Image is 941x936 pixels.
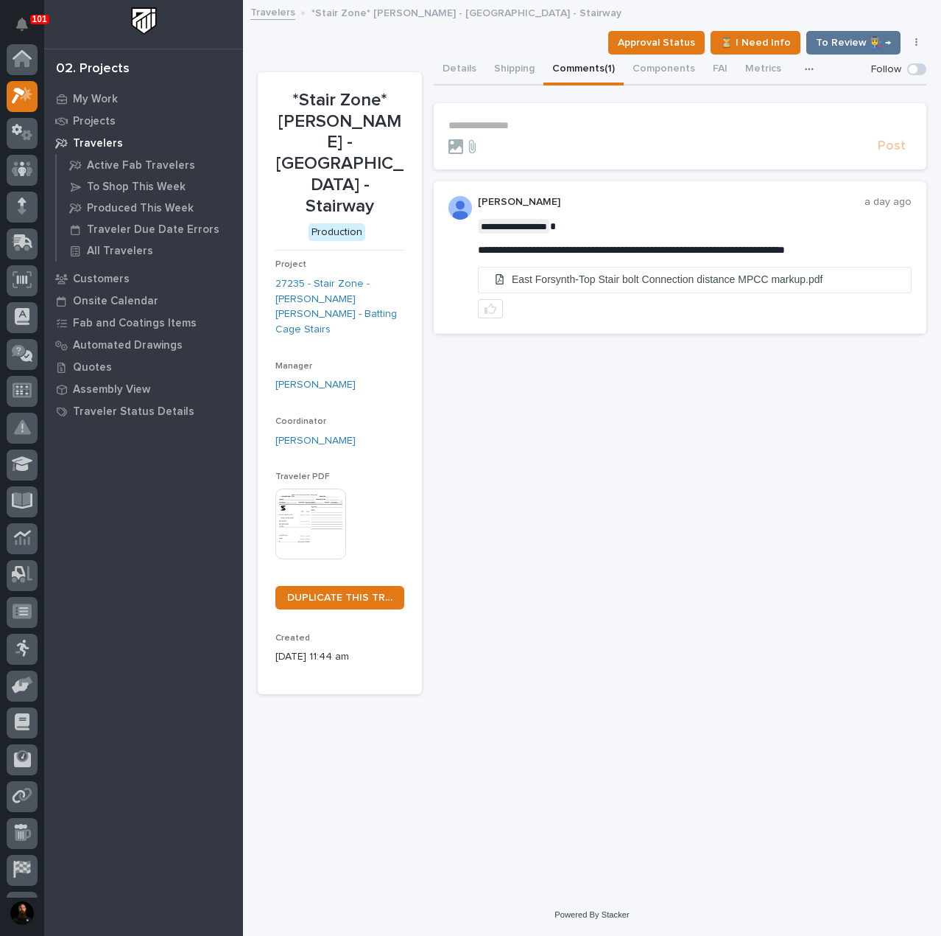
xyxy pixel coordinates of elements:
button: like this post [478,299,503,318]
a: My Work [44,88,243,110]
button: users-avatar [7,898,38,929]
span: Coordinator [275,417,326,426]
button: Shipping [485,55,543,85]
span: ⏳ I Need Info [720,34,791,52]
span: Project [275,260,306,269]
p: 101 [32,14,47,24]
p: Travelers [73,137,123,150]
p: Onsite Calendar [73,295,158,308]
img: AOh14GhUnP333BqRmXh-vZ-TpYZQaFVsuOFmGre8SRZf2A=s96-c [448,196,472,220]
p: Follow [871,63,901,76]
p: Traveler Due Date Errors [87,223,219,237]
p: Traveler Status Details [73,405,194,419]
button: Metrics [736,55,790,85]
a: Travelers [250,3,295,20]
p: Produced This Week [87,202,194,215]
button: FAI [704,55,736,85]
a: East Forsynth-Top Stair bolt Connection distance MPCC markup.pdf [479,268,911,293]
p: [DATE] 11:44 am [275,649,404,665]
p: Automated Drawings [73,339,183,352]
div: Notifications101 [18,18,38,41]
p: a day ago [864,196,912,209]
p: My Work [73,93,118,106]
button: Comments (1) [543,55,624,85]
a: Projects [44,110,243,132]
span: Approval Status [618,34,695,52]
p: Fab and Coatings Items [73,317,197,330]
button: Notifications [7,9,38,40]
span: Created [275,634,310,643]
div: Production [309,223,365,242]
p: Assembly View [73,383,150,397]
p: To Shop This Week [87,181,186,194]
a: Travelers [44,132,243,154]
a: Traveler Due Date Errors [57,219,243,240]
button: ⏳ I Need Info [711,31,800,55]
p: [PERSON_NAME] [478,196,864,209]
a: Automated Drawings [44,334,243,356]
a: Fab and Coatings Items [44,312,243,334]
p: Quotes [73,361,112,374]
a: Quotes [44,356,243,378]
span: DUPLICATE THIS TRAVELER [287,593,392,603]
a: Traveler Status Details [44,400,243,422]
a: Onsite Calendar [44,290,243,312]
a: To Shop This Week [57,176,243,197]
button: To Review 👨‍🏭 → [806,31,901,55]
p: Customers [73,273,130,286]
span: Post [878,138,906,155]
span: Traveler PDF [275,472,330,481]
a: Powered By Stacker [554,910,629,919]
button: Post [872,138,912,155]
p: Active Fab Travelers [87,159,195,172]
a: 27235 - Stair Zone - [PERSON_NAME] [PERSON_NAME] - Batting Cage Stairs [275,276,404,338]
p: *Stair Zone* [PERSON_NAME] - [GEOGRAPHIC_DATA] - Stairway [311,4,621,20]
img: Workspace Logo [130,7,158,35]
a: [PERSON_NAME] [275,377,356,393]
p: *Stair Zone* [PERSON_NAME] - [GEOGRAPHIC_DATA] - Stairway [275,90,404,217]
button: Components [624,55,704,85]
p: All Travelers [87,245,153,258]
p: Projects [73,115,116,128]
div: 02. Projects [56,61,130,77]
a: Produced This Week [57,198,243,218]
button: Approval Status [608,31,705,55]
a: All Travelers [57,240,243,261]
a: DUPLICATE THIS TRAVELER [275,586,404,610]
a: [PERSON_NAME] [275,433,356,449]
button: Details [434,55,485,85]
span: To Review 👨‍🏭 → [816,34,891,52]
span: Manager [275,362,312,371]
a: Customers [44,268,243,290]
a: Assembly View [44,378,243,400]
a: Active Fab Travelers [57,155,243,175]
